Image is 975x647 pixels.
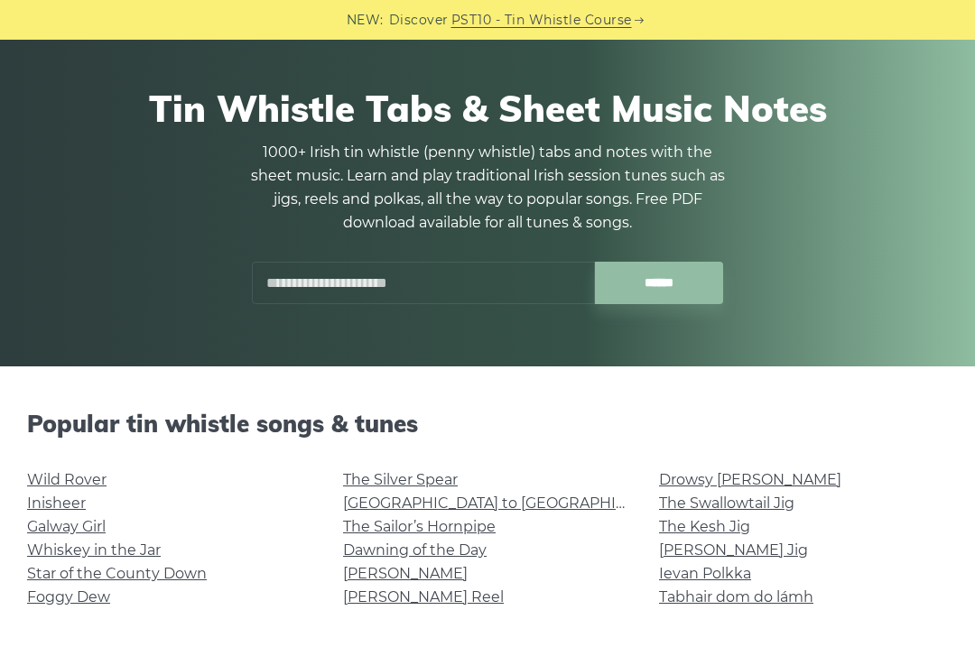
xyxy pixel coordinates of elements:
a: Drowsy [PERSON_NAME] [659,471,841,488]
h2: Popular tin whistle songs & tunes [27,410,948,438]
a: Galway Girl [27,518,106,535]
h1: Tin Whistle Tabs & Sheet Music Notes [36,87,939,130]
a: The Sailor’s Hornpipe [343,518,496,535]
a: Wild Rover [27,471,107,488]
a: Star of the County Down [27,565,207,582]
a: [PERSON_NAME] Reel [343,588,504,605]
a: [GEOGRAPHIC_DATA] to [GEOGRAPHIC_DATA] [343,494,676,512]
a: Ievan Polkka [659,565,751,582]
a: Inisheer [27,494,86,512]
span: NEW: [347,10,384,31]
a: Foggy Dew [27,588,110,605]
p: 1000+ Irish tin whistle (penny whistle) tabs and notes with the sheet music. Learn and play tradi... [244,141,731,235]
a: PST10 - Tin Whistle Course [451,10,632,31]
span: Discover [389,10,449,31]
a: The Kesh Jig [659,518,750,535]
a: Dawning of the Day [343,541,487,559]
a: [PERSON_NAME] Jig [659,541,808,559]
a: [PERSON_NAME] [343,565,468,582]
a: The Silver Spear [343,471,458,488]
a: Tabhair dom do lámh [659,588,813,605]
a: The Swallowtail Jig [659,494,794,512]
a: Whiskey in the Jar [27,541,161,559]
